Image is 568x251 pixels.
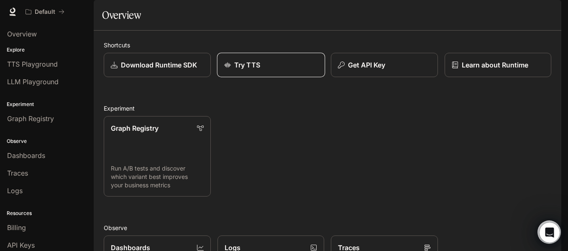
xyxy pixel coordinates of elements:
a: Try TTS [217,53,325,78]
iframe: Intercom live chat [540,223,560,243]
a: Learn about Runtime [445,53,552,77]
iframe: Intercom live chat discovery launcher [537,220,561,244]
p: Graph Registry [111,123,159,133]
button: All workspaces [22,3,68,20]
p: Run A/B tests and discover which variant best improves your business metrics [111,164,204,189]
h2: Observe [104,223,551,232]
h1: Overview [102,7,141,23]
p: Default [35,8,55,16]
p: Learn about Runtime [462,60,528,70]
h2: Shortcuts [104,41,551,49]
p: Download Runtime SDK [121,60,197,70]
a: Graph RegistryRun A/B tests and discover which variant best improves your business metrics [104,116,211,197]
h2: Experiment [104,104,551,113]
p: Try TTS [234,60,260,70]
a: Download Runtime SDK [104,53,211,77]
p: Get API Key [348,60,385,70]
button: Get API Key [331,53,438,77]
